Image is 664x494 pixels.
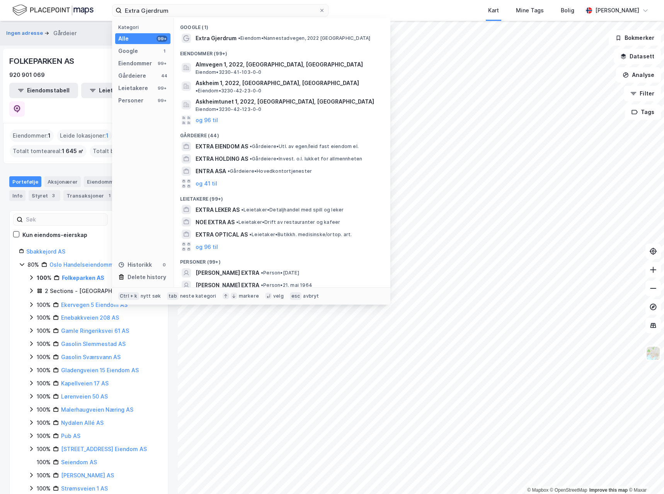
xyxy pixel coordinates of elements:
span: Askheimtunet 1, 2022, [GEOGRAPHIC_DATA], [GEOGRAPHIC_DATA] [196,97,381,106]
div: tab [167,292,179,300]
span: 1 [48,131,51,140]
span: • [249,232,252,237]
span: • [261,282,263,288]
span: EXTRA LEKER AS [196,205,240,215]
div: Totalt byggareal : [90,145,152,157]
div: 100% [37,392,51,401]
div: 99+ [157,60,167,66]
a: Enebakkveien 208 AS [61,314,119,321]
div: FOLKEPARKEN AS [9,55,76,67]
a: Folkeparken AS [62,274,104,281]
button: og 96 til [196,242,218,251]
div: Kategori [118,24,170,30]
div: Kun eiendoms-eierskap [22,230,87,240]
div: Kart [488,6,499,15]
span: EXTRA OPTICAL AS [196,230,248,239]
button: Ingen adresse [6,29,44,37]
div: Leide lokasjoner : [57,129,112,142]
a: Malerhaugveien Næring AS [61,406,133,413]
span: Gårdeiere • Hovedkontortjenester [228,168,312,174]
a: Seiendom AS [61,459,97,465]
div: 100% [37,471,51,480]
div: 100% [37,431,51,441]
div: nytt søk [141,293,161,299]
a: Gasolin Sværsvann AS [61,354,121,360]
div: 100% [37,458,51,467]
span: NOE EXTRA AS [196,218,235,227]
a: Gladengveien 15 Eiendom AS [61,367,139,373]
span: [PERSON_NAME] EXTRA [196,268,259,278]
div: 100% [37,418,51,428]
button: Filter [624,86,661,101]
div: Alle [118,34,129,43]
div: Kontrollprogram for chat [625,457,664,494]
div: Google (1) [174,18,390,32]
span: EXTRA EIENDOM AS [196,142,248,151]
div: Styret [29,190,60,201]
div: 920 901 069 [9,70,45,80]
div: 0 [161,262,167,268]
button: Tags [625,104,661,120]
span: • [196,88,198,94]
div: 100% [37,339,51,349]
a: Pub AS [61,433,80,439]
div: 100% [37,313,51,322]
div: [PERSON_NAME] [595,6,639,15]
a: [PERSON_NAME] AS [61,472,114,479]
span: Eiendom • 3230-41-103-0-0 [196,69,262,75]
div: 100% [37,273,51,283]
span: Gårdeiere • Utl. av egen/leid fast eiendom el. [250,143,359,150]
button: Datasett [614,49,661,64]
div: Delete history [128,273,166,282]
span: 1 645 ㎡ [62,146,83,156]
span: • [261,270,263,276]
span: • [228,168,230,174]
span: EXTRA HOLDING AS [196,154,248,164]
a: Oslo Handelseiendommer AS [49,261,128,268]
a: Ekervegen 5 Eiendom AS [61,302,128,308]
div: Gårdeier [53,29,77,38]
a: Mapbox [527,487,548,493]
input: Søk på adresse, matrikkel, gårdeiere, leietakere eller personer [122,5,319,16]
img: logo.f888ab2527a4732fd821a326f86c7f29.svg [12,3,94,17]
span: Askheim 1, 2022, [GEOGRAPHIC_DATA], [GEOGRAPHIC_DATA] [196,78,359,88]
button: Eiendomstabell [9,83,78,98]
div: Historikk [118,260,152,269]
span: 1 [106,131,109,140]
span: • [236,219,238,225]
button: og 96 til [196,116,218,125]
span: Leietaker • Drift av restauranter og kafeer [236,219,340,225]
a: OpenStreetMap [550,487,587,493]
div: 100% [37,379,51,388]
span: [PERSON_NAME] EXTRA [196,281,259,290]
div: 99+ [157,97,167,104]
div: Transaksjoner [63,190,116,201]
span: Eiendom • 3230-42-23-0-0 [196,88,262,94]
div: 1 [161,48,167,54]
span: Almvegen 1, 2022, [GEOGRAPHIC_DATA], [GEOGRAPHIC_DATA] [196,60,381,69]
div: Personer [118,96,143,105]
button: Leietakertabell [81,83,150,98]
div: esc [290,292,302,300]
span: • [238,35,240,41]
span: Person • [DATE] [261,270,299,276]
div: 100% [37,326,51,336]
div: Leietakere [118,83,148,93]
div: Leietakere (99+) [174,190,390,204]
div: neste kategori [180,293,216,299]
span: ENTRA ASA [196,167,226,176]
iframe: Chat Widget [625,457,664,494]
a: Gamle Ringeriksvei 61 AS [61,327,129,334]
div: Gårdeiere [118,71,146,80]
a: Strømsveien 1 AS [61,485,108,492]
div: 100% [37,366,51,375]
div: Gårdeiere (44) [174,126,390,140]
a: Gasolin Slemmestad AS [61,341,126,347]
span: Leietaker • Detaljhandel med spill og leker [241,207,344,213]
div: Mine Tags [516,6,544,15]
span: Eiendom • Nannestadvegen, 2022 [GEOGRAPHIC_DATA] [238,35,370,41]
span: Eiendom • 3230-42-123-0-0 [196,106,262,112]
div: velg [273,293,284,299]
div: Eiendommer [118,59,152,68]
div: 100% [37,445,51,454]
